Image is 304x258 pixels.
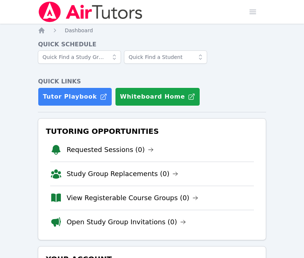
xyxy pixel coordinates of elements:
a: Requested Sessions (0) [66,145,154,155]
a: Dashboard [65,27,93,34]
h4: Quick Schedule [38,40,266,49]
h4: Quick Links [38,77,266,86]
input: Quick Find a Student [124,50,207,64]
a: View Registerable Course Groups (0) [66,193,198,203]
span: Dashboard [65,27,93,33]
nav: Breadcrumb [38,27,266,34]
a: Study Group Replacements (0) [66,169,178,179]
img: Air Tutors [38,1,143,22]
input: Quick Find a Study Group [38,50,121,64]
a: Open Study Group Invitations (0) [66,217,186,227]
a: Tutor Playbook [38,87,112,106]
h3: Tutoring Opportunities [44,125,259,138]
button: Whiteboard Home [115,87,200,106]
